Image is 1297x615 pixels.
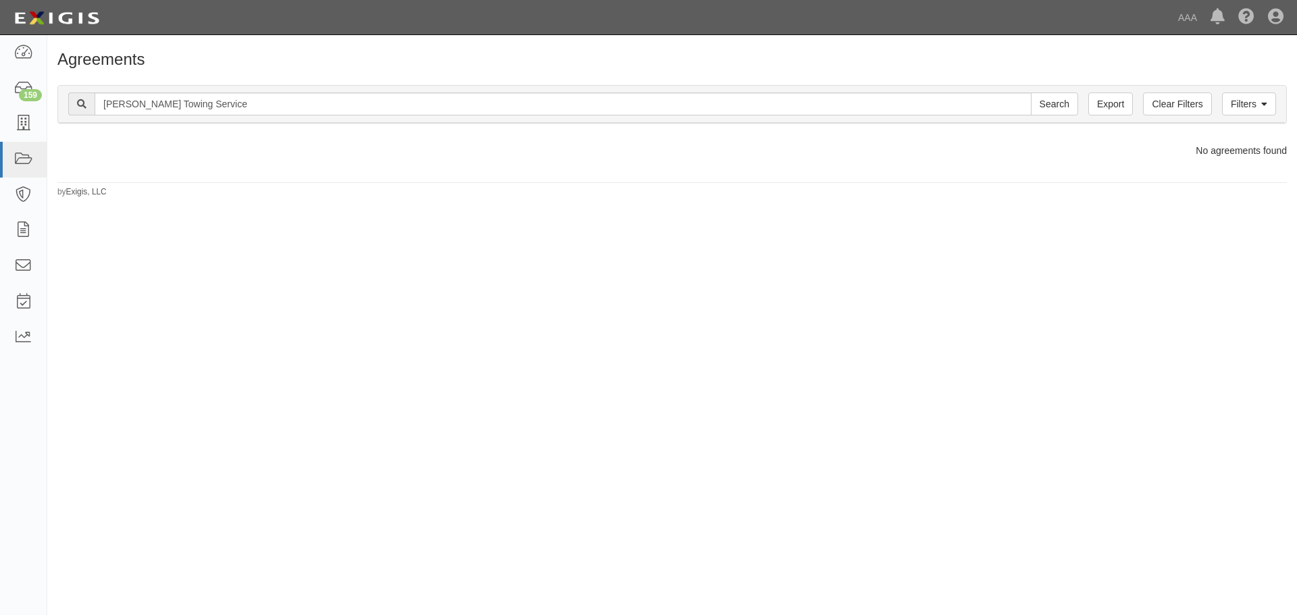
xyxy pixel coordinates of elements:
[1088,92,1133,115] a: Export
[47,144,1297,157] div: No agreements found
[57,51,1287,68] h1: Agreements
[19,89,42,101] div: 159
[1143,92,1211,115] a: Clear Filters
[1238,9,1254,26] i: Help Center - Complianz
[57,186,107,198] small: by
[1222,92,1276,115] a: Filters
[1031,92,1078,115] input: Search
[66,187,107,196] a: Exigis, LLC
[95,92,1032,115] input: Search
[10,6,103,30] img: logo-5460c22ac91f19d4615b14bd174203de0afe785f0fc80cf4dbbc73dc1793850b.png
[1171,4,1204,31] a: AAA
